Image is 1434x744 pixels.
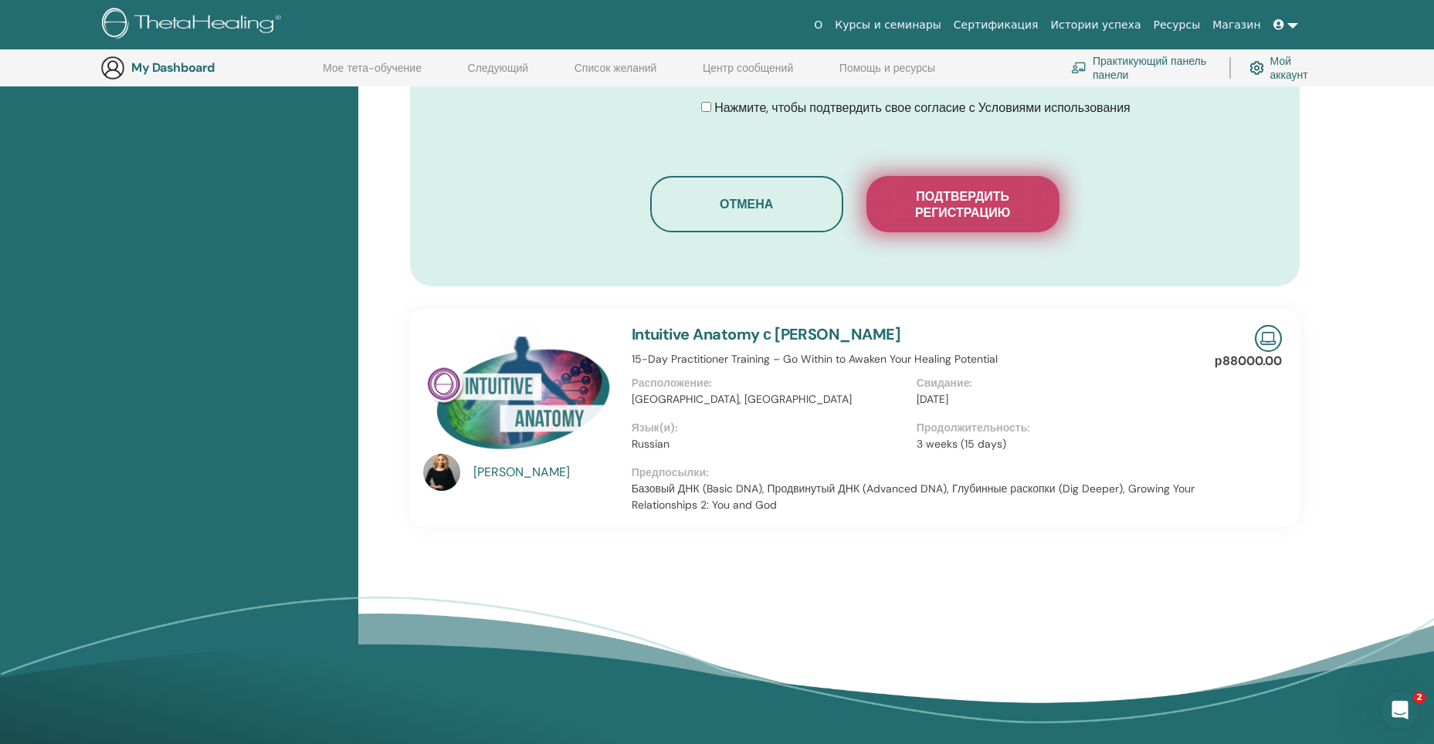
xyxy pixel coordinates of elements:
button: Отмена [650,176,843,232]
p: Продолжительность: [917,420,1192,436]
a: Ресурсы [1148,11,1207,39]
a: Практикующий панель панели [1071,51,1211,85]
a: Мое тета-обучение [323,62,422,86]
a: Список желаний [575,62,657,86]
h3: My Dashboard [131,60,286,75]
span: Подтвердить регистрацию [886,188,1040,221]
p: [DATE] [917,391,1192,408]
a: Центр сообщений [703,62,793,86]
a: [PERSON_NAME] [473,463,616,482]
img: Live Online Seminar [1255,325,1282,352]
a: Мой аккаунт [1249,51,1318,85]
span: Нажмите, чтобы подтвердить свое согласие с Условиями использования [714,100,1131,116]
a: Истории успеха [1045,11,1148,39]
p: Свидание: [917,375,1192,391]
span: 2 [1413,692,1426,704]
p: Расположение: [632,375,907,391]
p: 15-Day Practitioner Training – Go Within to Awaken Your Healing Potential [632,351,1202,367]
p: Базовый ДНК (Basic DNA), Продвинутый ДНК (Advanced DNA), Глубинные раскопки (Dig Deeper), Growing... [632,481,1202,513]
a: Сертификация [948,11,1045,39]
a: Помощь и ресурсы [839,62,935,86]
a: Магазин [1206,11,1266,39]
img: default.jpg [423,454,460,491]
p: Язык(и): [632,420,907,436]
a: Следующий [468,62,529,86]
img: cog.svg [1249,58,1264,79]
p: р88000.00 [1215,352,1282,370]
p: Предпосылки: [632,465,1202,481]
p: 3 weeks (15 days) [917,436,1192,452]
p: Russian [632,436,907,452]
img: generic-user-icon.jpg [100,56,125,80]
a: Курсы и семинары [829,11,948,39]
a: О [808,11,829,39]
p: [GEOGRAPHIC_DATA], [GEOGRAPHIC_DATA] [632,391,907,408]
img: logo.png [102,8,286,42]
span: Отмена [720,196,773,212]
img: Intuitive Anatomy [423,325,613,458]
a: Intuitive Anatomy с [PERSON_NAME] [632,324,901,344]
button: Подтвердить регистрацию [866,176,1059,232]
iframe: Intercom live chat [1381,692,1419,729]
img: chalkboard-teacher.svg [1071,62,1087,73]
